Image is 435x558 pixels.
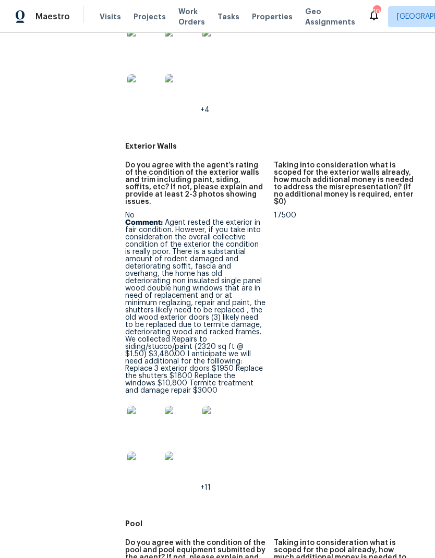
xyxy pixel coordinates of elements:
[373,6,380,17] div: 100
[200,106,210,114] span: +4
[200,484,211,491] span: +11
[305,6,355,27] span: Geo Assignments
[274,212,414,219] div: 17500
[274,162,414,205] h5: Taking into consideration what is scoped for the exterior walls already, how much additional mone...
[125,141,422,151] h5: Exterior Walls
[252,11,293,22] span: Properties
[125,162,265,205] h5: Do you agree with the agent’s rating of the condition of the exterior walls and trim including pa...
[217,13,239,20] span: Tasks
[178,6,205,27] span: Work Orders
[125,518,422,529] h5: Pool
[125,219,265,394] p: Agent rested the exterior in fair condition. However, if you take into consideration the overall ...
[134,11,166,22] span: Projects
[125,212,265,491] div: No
[125,219,163,226] b: Comment:
[35,11,70,22] span: Maestro
[100,11,121,22] span: Visits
